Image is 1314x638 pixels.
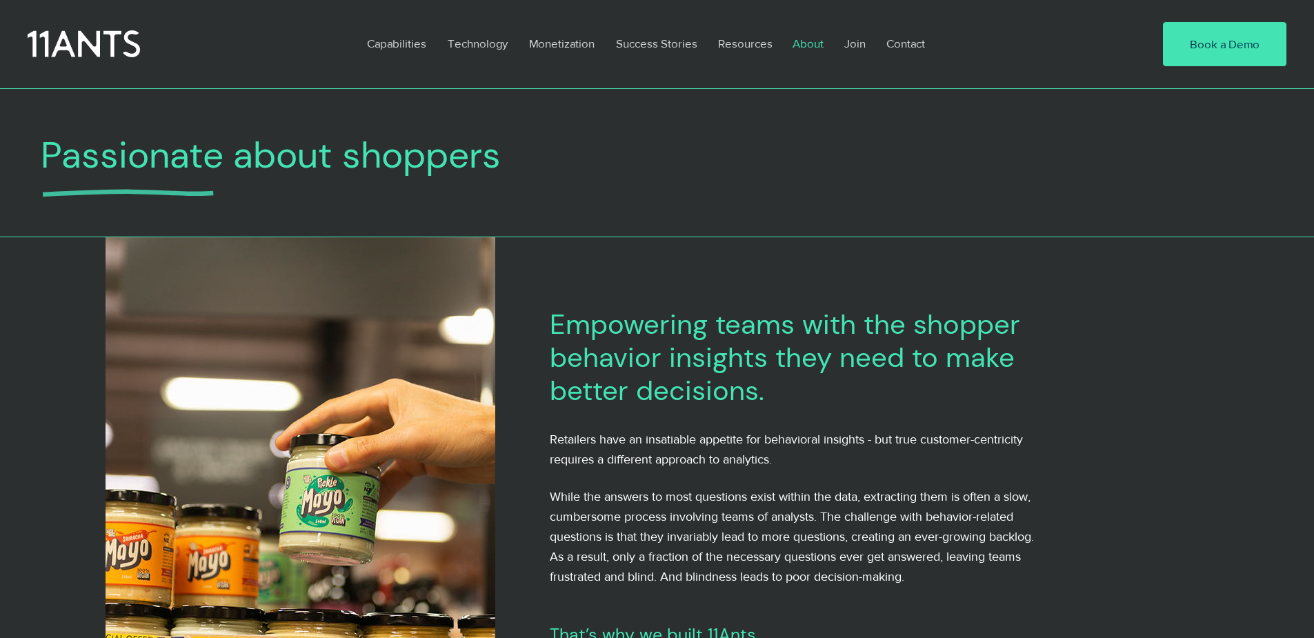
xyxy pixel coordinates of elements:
[1163,22,1286,66] a: Book a Demo
[876,28,937,59] a: Contact
[606,28,708,59] a: Success Stories
[711,28,779,59] p: Resources
[357,28,1121,59] nav: Site
[837,28,873,59] p: Join
[357,28,437,59] a: Capabilities
[519,28,606,59] a: Monetization
[41,131,501,179] span: Passionate about shoppers
[786,28,830,59] p: About
[834,28,876,59] a: Join
[879,28,932,59] p: Contact
[437,28,519,59] a: Technology
[708,28,782,59] a: Resources
[550,490,1034,583] span: While the answers to most questions exist within the data, extracting them is often a slow, cumbe...
[522,28,601,59] p: Monetization
[609,28,704,59] p: Success Stories
[782,28,834,59] a: About
[1190,36,1260,52] span: Book a Demo
[441,28,515,59] p: Technology
[550,306,1020,408] span: Empowering teams with the shopper behavior insights they need to make better decisions.
[360,28,433,59] p: Capabilities
[550,432,1023,466] span: Retailers have an insatiable appetite for behavioral insights - but true customer-centricity requ...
